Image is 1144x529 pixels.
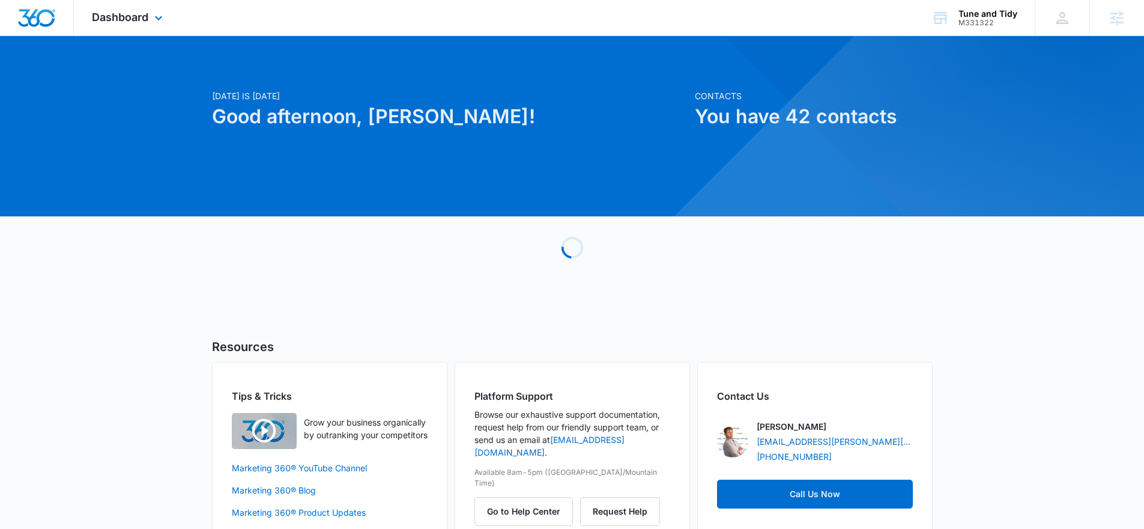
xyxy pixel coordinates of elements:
div: account id [958,19,1017,27]
img: tab_domain_overview_orange.svg [32,70,42,79]
p: [DATE] is [DATE] [212,90,688,102]
a: [EMAIL_ADDRESS][PERSON_NAME][DOMAIN_NAME] [757,435,913,448]
div: Domain Overview [46,71,107,79]
img: website_grey.svg [19,31,29,41]
a: Marketing 360® YouTube Channel [232,462,428,474]
p: Grow your business organically by outranking your competitors [304,416,428,441]
div: Keywords by Traffic [133,71,202,79]
a: Marketing 360® Product Updates [232,506,428,519]
p: Available 8am-5pm ([GEOGRAPHIC_DATA]/Mountain Time) [474,467,670,489]
p: [PERSON_NAME] [757,420,826,433]
div: v 4.0.24 [34,19,59,29]
p: Contacts [695,90,933,102]
img: Quick Overview Video [232,413,297,449]
a: Request Help [580,506,660,516]
button: Call Us Now [717,480,913,509]
p: Browse our exhaustive support documentation, request help from our friendly support team, or send... [474,408,670,459]
div: Domain: [DOMAIN_NAME] [31,31,132,41]
img: Christian Kellogg [717,426,748,457]
div: account name [958,9,1017,19]
a: Marketing 360® Blog [232,484,428,497]
h1: You have 42 contacts [695,102,933,131]
img: logo_orange.svg [19,19,29,29]
h2: Contact Us [717,389,913,403]
a: Go to Help Center [474,506,580,516]
h1: Good afternoon, [PERSON_NAME]! [212,102,688,131]
button: Request Help [580,497,660,526]
h2: Platform Support [474,389,670,403]
span: Dashboard [92,11,148,23]
h5: Resources [212,338,933,356]
img: tab_keywords_by_traffic_grey.svg [120,70,129,79]
button: Go to Help Center [474,497,573,526]
h2: Tips & Tricks [232,389,428,403]
a: [PHONE_NUMBER] [757,450,832,463]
